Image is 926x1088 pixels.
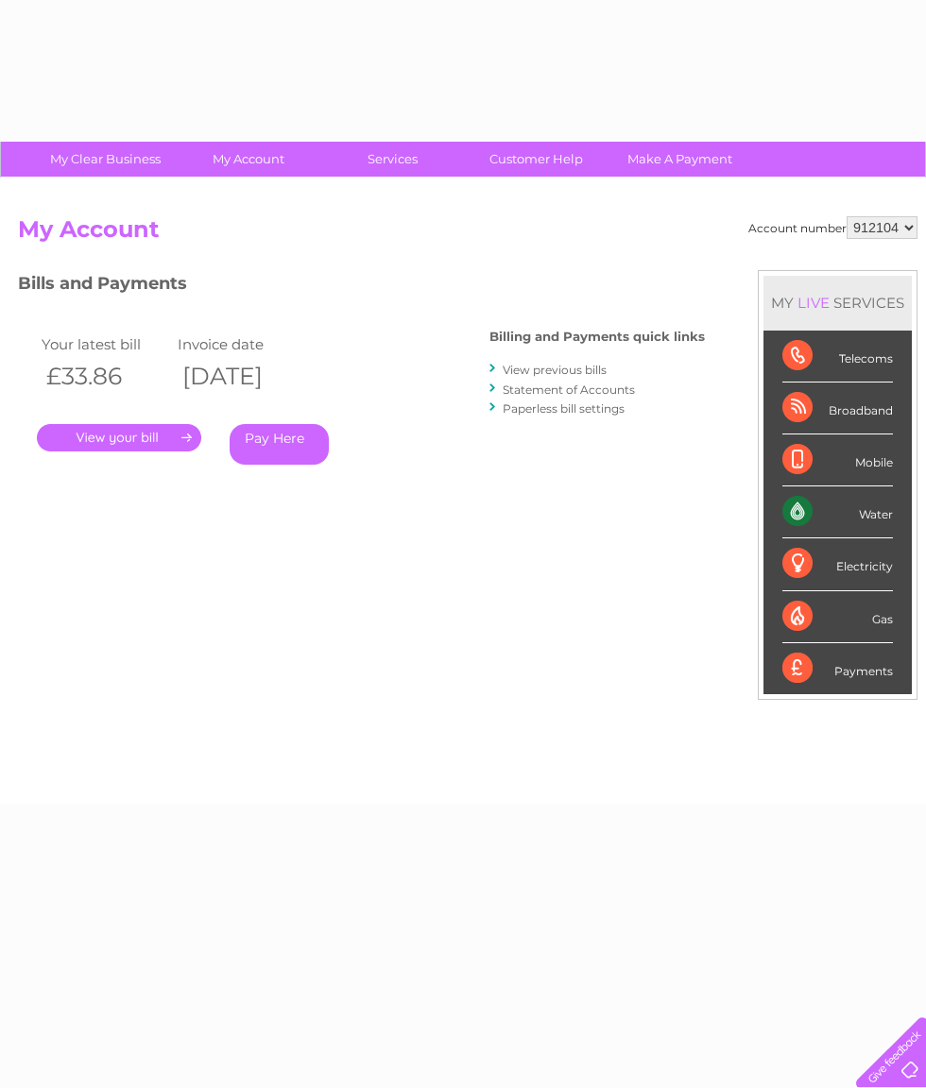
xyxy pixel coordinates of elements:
[458,142,614,177] a: Customer Help
[503,382,635,397] a: Statement of Accounts
[503,401,625,416] a: Paperless bill settings
[27,142,183,177] a: My Clear Business
[171,142,327,177] a: My Account
[782,486,893,538] div: Water
[782,538,893,590] div: Electricity
[782,643,893,694] div: Payments
[763,276,912,330] div: MY SERVICES
[503,363,607,377] a: View previous bills
[37,424,201,451] a: .
[794,294,833,312] div: LIVE
[489,330,705,344] h4: Billing and Payments quick links
[173,331,309,357] td: Invoice date
[18,270,705,303] h3: Bills and Payments
[782,331,893,382] div: Telecoms
[315,142,471,177] a: Services
[18,216,917,252] h2: My Account
[782,591,893,643] div: Gas
[37,331,173,357] td: Your latest bill
[782,434,893,486] div: Mobile
[173,357,309,396] th: [DATE]
[602,142,758,177] a: Make A Payment
[782,382,893,434] div: Broadband
[37,357,173,396] th: £33.86
[748,216,917,239] div: Account number
[230,424,329,465] a: Pay Here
